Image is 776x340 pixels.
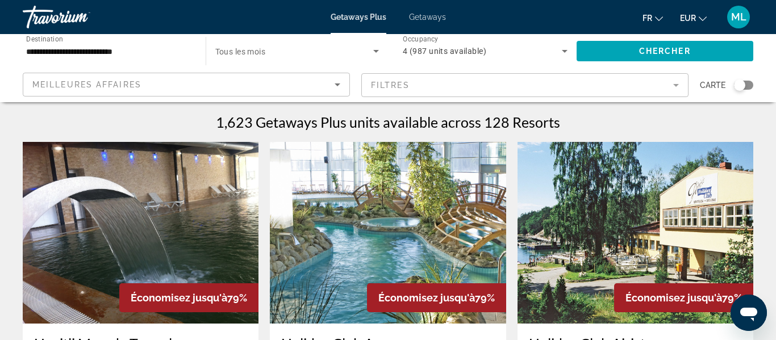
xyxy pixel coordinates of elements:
span: Tous les mois [215,47,266,56]
button: Filter [361,73,689,98]
mat-select: Sort by [32,78,340,91]
a: Travorium [23,2,136,32]
span: ML [731,11,746,23]
span: Occupancy [403,35,439,43]
span: fr [643,14,652,23]
span: Chercher [639,47,691,56]
button: User Menu [724,5,753,29]
span: EUR [680,14,696,23]
span: 4 (987 units available) [403,47,486,56]
div: 79% [614,283,753,312]
h1: 1,623 Getaways Plus units available across 128 Resorts [216,114,560,131]
a: Getaways Plus [331,12,386,22]
span: Carte [700,77,725,93]
img: D886O01X.jpg [23,142,258,324]
span: Destination [26,35,63,43]
img: 3550O01X.jpg [518,142,753,324]
span: Meilleures affaires [32,80,141,89]
button: Chercher [577,41,754,61]
button: Change currency [680,10,707,26]
a: Getaways [409,12,446,22]
button: Change language [643,10,663,26]
span: Économisez jusqu'à [131,292,227,304]
span: Économisez jusqu'à [625,292,722,304]
span: Économisez jusqu'à [378,292,475,304]
div: 79% [119,283,258,312]
iframe: Bouton de lancement de la fenêtre de messagerie [731,295,767,331]
div: 79% [367,283,506,312]
img: 7791O01X.jpg [270,142,506,324]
